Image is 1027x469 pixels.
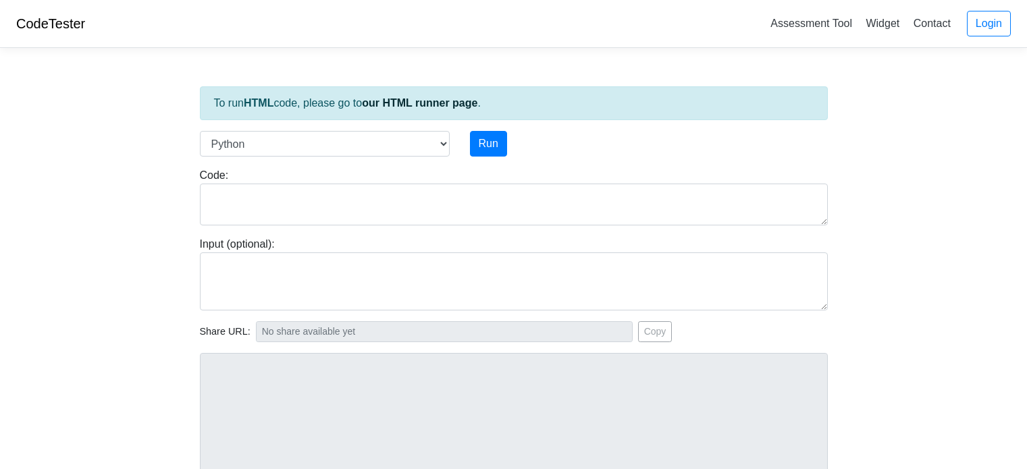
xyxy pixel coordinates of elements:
a: CodeTester [16,16,85,31]
button: Run [470,131,507,157]
strong: HTML [244,97,273,109]
a: Widget [860,12,905,34]
input: No share available yet [256,321,633,342]
a: Contact [908,12,956,34]
a: Login [967,11,1011,36]
div: Code: [190,167,838,225]
a: Assessment Tool [765,12,858,34]
a: our HTML runner page [362,97,477,109]
span: Share URL: [200,325,251,339]
div: Input (optional): [190,236,838,310]
div: To run code, please go to . [200,86,828,120]
button: Copy [638,321,673,342]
